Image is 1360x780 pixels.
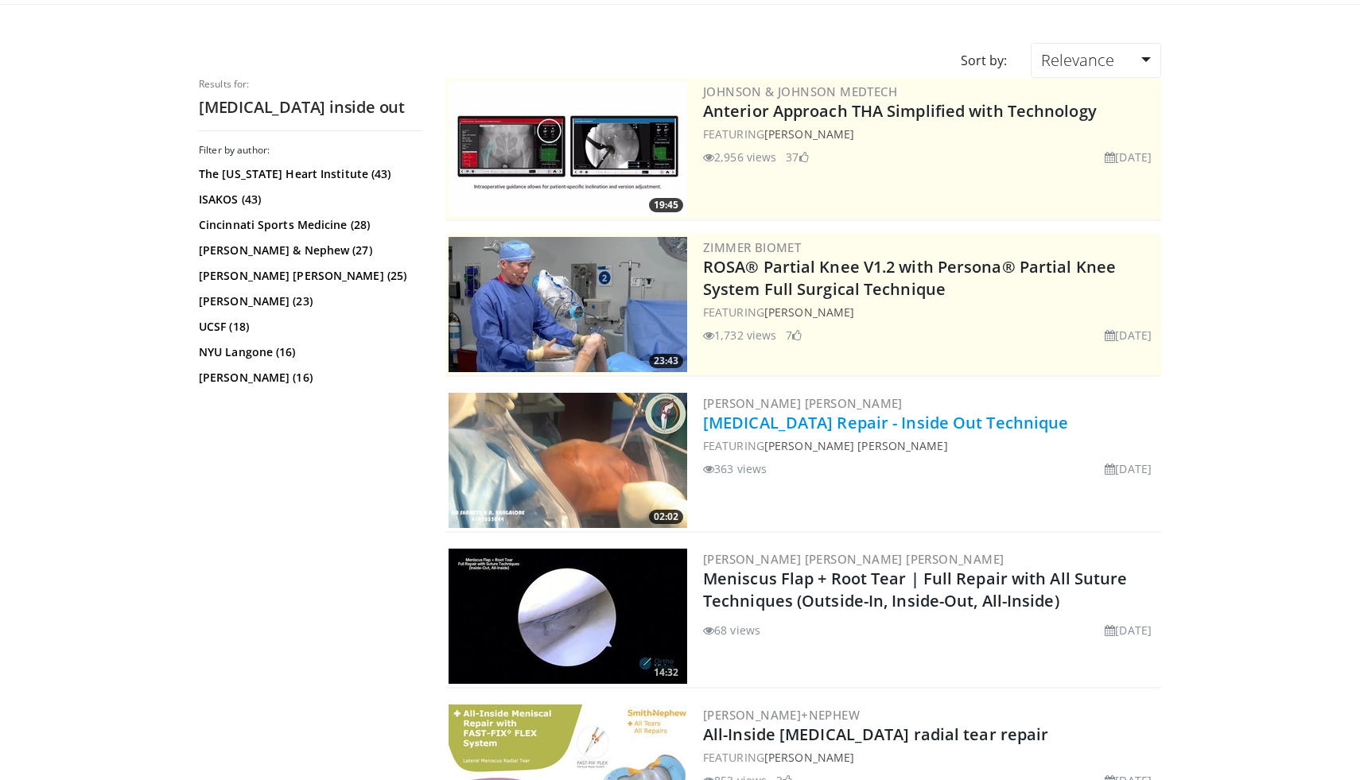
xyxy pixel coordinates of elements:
a: [PERSON_NAME] (16) [199,370,418,386]
a: [PERSON_NAME] [PERSON_NAME] [PERSON_NAME] [703,551,1004,567]
li: 7 [786,327,802,343]
a: Johnson & Johnson MedTech [703,83,897,99]
li: [DATE] [1105,622,1152,638]
img: 94506c36-9665-4f52-9c4b-6f1b1933ac5d.300x170_q85_crop-smart_upscale.jpg [449,393,687,528]
h2: [MEDICAL_DATA] inside out [199,97,422,118]
a: [PERSON_NAME] [PERSON_NAME] [764,438,948,453]
li: [DATE] [1105,327,1152,343]
li: 1,732 views [703,327,776,343]
a: [PERSON_NAME] & Nephew (27) [199,243,418,258]
a: Anterior Approach THA Simplified with Technology [703,100,1097,122]
a: The [US_STATE] Heart Institute (43) [199,166,418,182]
h3: Filter by author: [199,144,422,157]
div: FEATURING [703,437,1158,454]
span: 02:02 [649,510,683,524]
div: Sort by: [949,43,1019,78]
span: 23:43 [649,354,683,368]
a: [PERSON_NAME] (23) [199,293,418,309]
li: [DATE] [1105,149,1152,165]
a: ROSA® Partial Knee V1.2 with Persona® Partial Knee System Full Surgical Technique [703,256,1116,300]
img: 06bb1c17-1231-4454-8f12-6191b0b3b81a.300x170_q85_crop-smart_upscale.jpg [449,81,687,216]
img: 3126271e-8835-4f5d-b018-f963a9b9ffcc.300x170_q85_crop-smart_upscale.jpg [449,549,687,684]
div: FEATURING [703,749,1158,766]
a: [PERSON_NAME] [PERSON_NAME] (25) [199,268,418,284]
li: 68 views [703,622,760,638]
a: 14:32 [449,549,687,684]
a: [MEDICAL_DATA] Repair - Inside Out Technique [703,412,1068,433]
a: [PERSON_NAME]+Nephew [703,707,860,723]
a: Zimmer Biomet [703,239,801,255]
img: 99b1778f-d2b2-419a-8659-7269f4b428ba.300x170_q85_crop-smart_upscale.jpg [449,237,687,372]
span: 14:32 [649,666,683,680]
div: FEATURING [703,126,1158,142]
a: 19:45 [449,81,687,216]
div: FEATURING [703,304,1158,320]
a: UCSF (18) [199,319,418,335]
a: All-Inside [MEDICAL_DATA] radial tear repair [703,724,1048,745]
a: NYU Langone (16) [199,344,418,360]
span: 19:45 [649,198,683,212]
a: [PERSON_NAME] [764,305,854,320]
a: [PERSON_NAME] [764,126,854,142]
a: Meniscus Flap + Root Tear | Full Repair with All Suture Techniques (Outside-In, Inside-Out, All-I... [703,568,1128,611]
a: 23:43 [449,237,687,372]
a: ISAKOS (43) [199,192,418,208]
a: [PERSON_NAME] [764,750,854,765]
a: Cincinnati Sports Medicine (28) [199,217,418,233]
span: Relevance [1041,49,1114,71]
li: [DATE] [1105,460,1152,477]
a: 02:02 [449,393,687,528]
p: Results for: [199,78,422,91]
li: 363 views [703,460,767,477]
a: [PERSON_NAME] [PERSON_NAME] [703,395,903,411]
li: 2,956 views [703,149,776,165]
li: 37 [786,149,808,165]
a: Relevance [1031,43,1161,78]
